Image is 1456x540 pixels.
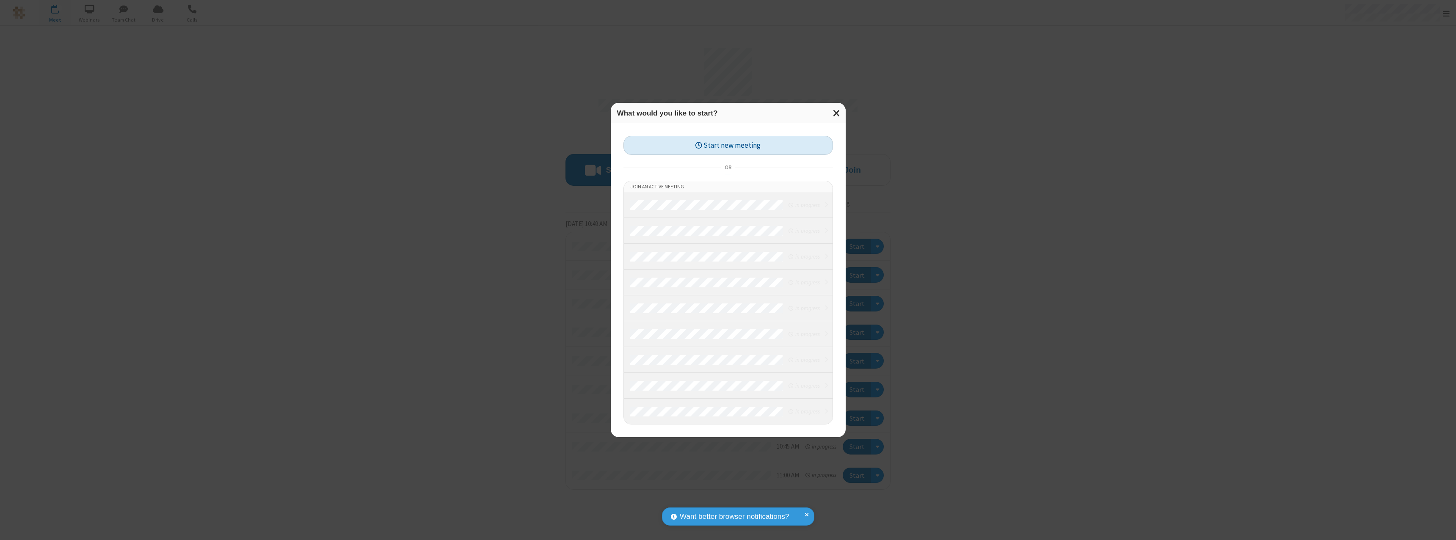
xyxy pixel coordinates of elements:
[789,304,819,312] em: in progress
[721,162,735,174] span: or
[789,227,819,235] em: in progress
[789,382,819,390] em: in progress
[789,356,819,364] em: in progress
[789,253,819,261] em: in progress
[828,103,846,124] button: Close modal
[624,181,833,192] li: Join an active meeting
[789,201,819,209] em: in progress
[789,408,819,416] em: in progress
[789,278,819,287] em: in progress
[680,511,789,522] span: Want better browser notifications?
[617,109,839,117] h3: What would you like to start?
[623,136,833,155] button: Start new meeting
[789,330,819,338] em: in progress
